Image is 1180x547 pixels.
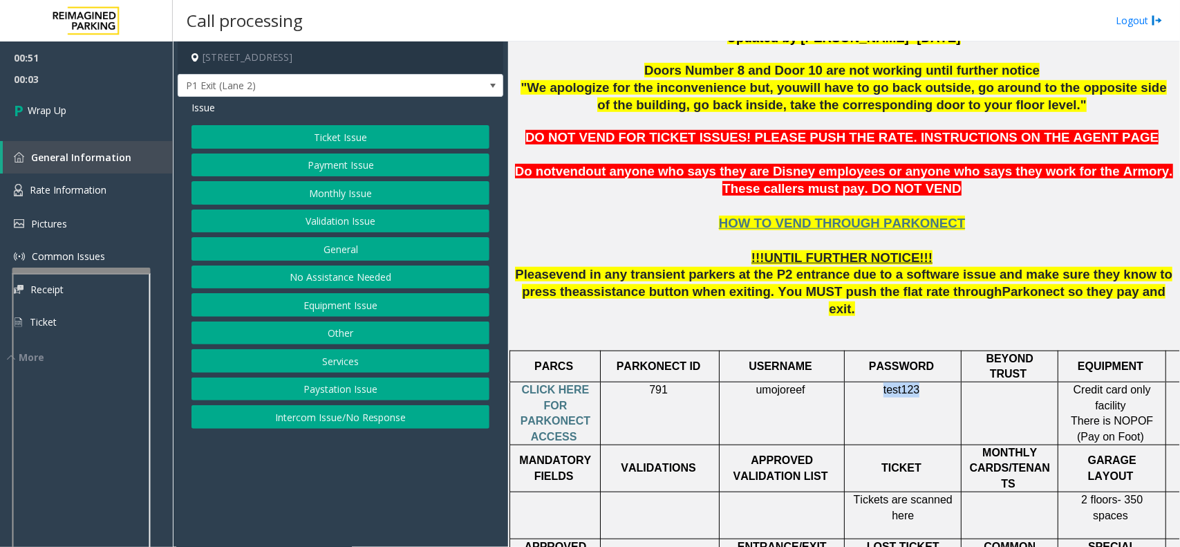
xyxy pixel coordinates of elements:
[727,30,961,45] span: Updated by [PERSON_NAME]- [DATE]
[178,41,503,74] h4: [STREET_ADDRESS]
[586,164,1172,196] span: out anyone who says they are Disney employees or anyone who says they work for the Armory. These ...
[191,100,215,115] span: Issue
[883,384,919,396] span: test123
[1152,13,1163,28] img: logout
[579,284,586,299] span: a
[749,360,812,372] span: USERNAME
[191,181,489,205] button: Monthly Issue
[1078,360,1143,372] span: EQUIPMENT
[14,219,24,228] img: 'icon'
[719,219,966,230] a: HOW TO VEND THROUGH PARKONECT
[191,378,489,401] button: Paystation Issue
[534,360,573,372] span: PARCS
[1081,494,1143,521] span: 2 floors- 350 spaces
[881,462,921,474] span: TICKET
[617,360,701,372] span: PARKONECT ID
[191,237,489,261] button: General
[719,216,966,230] span: HOW TO VEND THROUGH PARKONECT
[191,266,489,289] button: No Assistance Needed
[556,267,563,281] span: v
[1074,384,1151,411] span: Credit card only facility
[515,164,556,178] span: Do not
[854,494,953,521] span: Tickets are scanned here
[1011,284,1065,299] span: arkonect
[191,349,489,373] button: Services
[1071,415,1130,427] span: There is NO
[191,293,489,317] button: Equipment Issue
[756,384,805,396] span: umojoreef
[525,130,1159,145] span: DO NOT VEND FOR TICKET ISSUES! PLEASE PUSH THE RATE. INSTRUCTIONS ON THE AGENT PAGE
[649,284,1002,299] span: button when exiting. You MUST push the flat rate through
[30,183,106,196] span: Rate Information
[191,322,489,345] button: Other
[191,125,489,149] button: Ticket Issue
[986,353,1033,380] span: BEYOND TRUST
[556,164,586,179] span: vend
[178,75,438,97] span: P1 Exit (Lane 2)
[519,454,591,481] span: MANDATORY FIELDS
[3,141,173,174] a: General Information
[191,154,489,177] button: Payment Issue
[191,210,489,233] button: Validation Issue
[521,384,590,442] a: CLICK HERE FOR PARKONECT ACCESS
[522,267,1172,299] span: in any transient parkers at the P2 entrance due to a software issue and make sure they know to pr...
[733,454,828,481] span: APPROVED VALIDATION LIST
[1002,284,1011,299] span: P
[31,217,67,230] span: Pictures
[644,63,1040,77] span: Doors Number 8 and Door 10 are not working until further notice
[597,80,1167,112] span: will have to go back outside, go around to the opposite side of the building, go back inside, tak...
[751,250,933,265] span: !!!UNTIL FURTHER NOTICE!!!
[515,267,556,281] span: Please
[180,3,310,37] h3: Call processing
[191,405,489,429] button: Intercom Issue/No Response
[970,447,1050,490] span: MONTHLY CARDS/TENANTS
[14,184,23,196] img: 'icon'
[1116,13,1163,28] a: Logout
[1077,415,1153,442] span: POF (Pay on Foot)
[587,284,646,299] span: ssistance
[521,80,800,95] span: "We apologize for the inconvenience but, you
[7,350,173,364] div: More
[563,267,586,281] span: end
[31,151,131,164] span: General Information
[1088,454,1136,481] span: GARAGE LAYOUT
[14,152,24,163] img: 'icon'
[28,103,66,118] span: Wrap Up
[14,251,25,262] img: 'icon'
[32,250,105,263] span: Common Issues
[649,384,668,396] span: 791
[621,462,695,474] span: VALIDATIONS
[869,360,934,372] span: PASSWORD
